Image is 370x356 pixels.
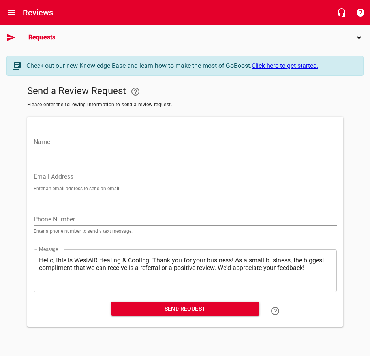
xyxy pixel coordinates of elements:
[266,302,285,320] a: Learn how to "Send a Review Request"
[34,229,337,234] p: Enter a phone number to send a text message.
[2,3,21,22] button: Open drawer
[252,62,318,69] a: Click here to get started.
[27,82,343,101] h5: Send a Review Request
[126,82,145,101] a: Your Google or Facebook account must be connected to "Send a Review Request"
[351,3,370,22] button: Support Portal
[34,186,337,191] p: Enter an email address to send an email.
[39,257,331,285] textarea: Hello, this is WestAIR Heating & Cooling. Thank you for your business! As a small business, the b...
[28,33,348,42] span: Requests
[27,101,343,109] span: Please enter the following information to send a review request.
[332,3,351,22] button: Live Chat
[111,302,259,316] button: Send Request
[23,6,53,19] h6: Reviews
[26,61,355,71] div: Check out our new Knowledge Base and learn how to make the most of GoBoost.
[117,304,253,314] span: Send Request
